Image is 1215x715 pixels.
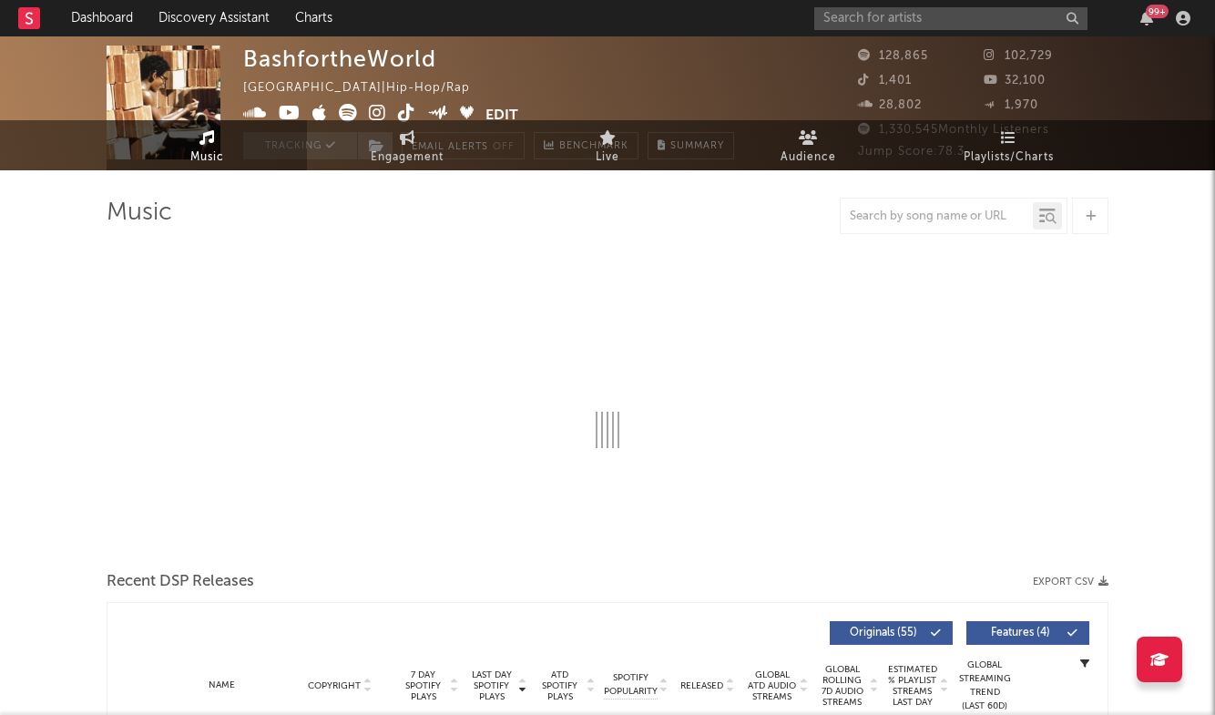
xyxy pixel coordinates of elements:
span: Last Day Spotify Plays [467,669,516,702]
span: 1,970 [984,99,1038,111]
input: Search for artists [814,7,1087,30]
span: Playlists/Charts [964,147,1054,169]
a: Playlists/Charts [908,120,1108,170]
span: Engagement [371,147,444,169]
button: 99+ [1140,11,1153,26]
div: [GEOGRAPHIC_DATA] | Hip-Hop/Rap [243,77,491,99]
span: Estimated % Playlist Streams Last Day [887,664,937,708]
span: 102,729 [984,50,1053,62]
span: Spotify Popularity [604,671,658,699]
span: 7 Day Spotify Plays [399,669,447,702]
span: Originals ( 55 ) [842,628,925,638]
div: 99 + [1146,5,1169,18]
span: 28,802 [858,99,922,111]
div: BashfortheWorld [243,46,436,72]
a: Live [507,120,708,170]
button: Features(4) [966,621,1089,645]
span: Recent DSP Releases [107,571,254,593]
span: Features ( 4 ) [978,628,1062,638]
span: Released [680,680,723,691]
span: Global Rolling 7D Audio Streams [817,664,867,708]
span: Music [190,147,224,169]
span: Audience [781,147,836,169]
span: 1,401 [858,75,912,87]
input: Search by song name or URL [841,209,1033,224]
a: Engagement [307,120,507,170]
div: Name [162,679,281,692]
span: Copyright [308,680,361,691]
button: Originals(55) [830,621,953,645]
span: 128,865 [858,50,928,62]
a: Music [107,120,307,170]
span: 32,100 [984,75,1046,87]
span: Live [596,147,619,169]
span: ATD Spotify Plays [536,669,584,702]
a: Audience [708,120,908,170]
div: Global Streaming Trend (Last 60D) [957,659,1012,713]
span: Global ATD Audio Streams [747,669,797,702]
button: Edit [485,104,518,127]
button: Export CSV [1033,577,1108,587]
